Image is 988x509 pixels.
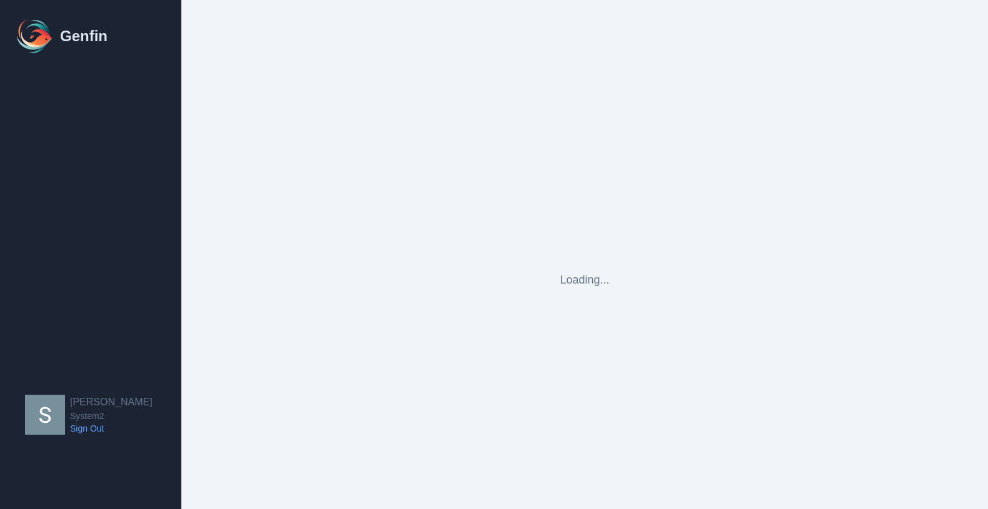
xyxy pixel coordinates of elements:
img: Savannah Sherard [25,395,65,435]
span: System2 [70,410,153,422]
div: Loading... [560,271,609,289]
h2: [PERSON_NAME] [70,395,153,410]
img: Logo [15,16,55,56]
a: Sign Out [70,422,153,435]
h1: Genfin [60,26,108,46]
